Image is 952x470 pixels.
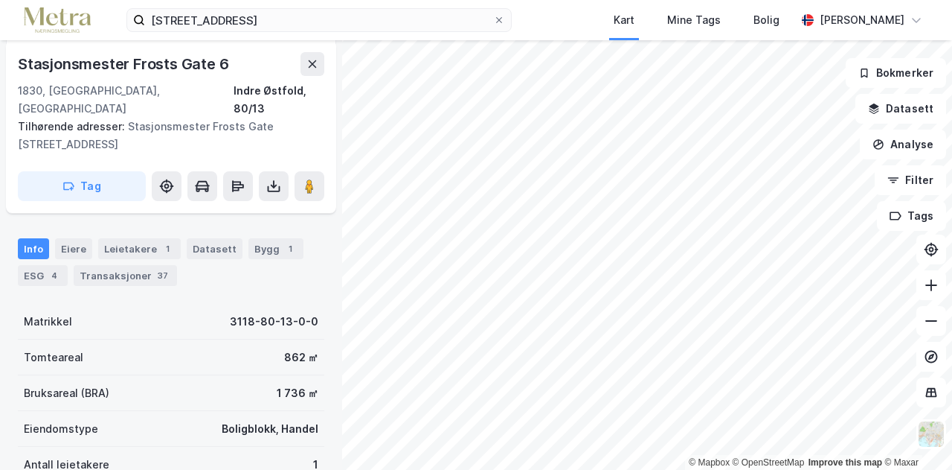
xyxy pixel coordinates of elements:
[18,118,312,153] div: Stasjonsmester Frosts Gate [STREET_ADDRESS]
[18,120,128,133] span: Tilhørende adresser:
[877,201,946,231] button: Tags
[55,238,92,259] div: Eiere
[846,58,946,88] button: Bokmerker
[878,398,952,470] div: Kontrollprogram for chat
[878,398,952,470] iframe: Chat Widget
[187,238,242,259] div: Datasett
[284,349,318,366] div: 862 ㎡
[855,94,946,124] button: Datasett
[283,241,297,256] div: 1
[234,82,324,118] div: Indre Østfold, 80/13
[18,82,234,118] div: 1830, [GEOGRAPHIC_DATA], [GEOGRAPHIC_DATA]
[248,238,303,259] div: Bygg
[733,457,805,468] a: OpenStreetMap
[24,384,109,402] div: Bruksareal (BRA)
[222,420,318,438] div: Boligblokk, Handel
[47,268,62,283] div: 4
[98,238,181,259] div: Leietakere
[230,313,318,331] div: 3118-80-13-0-0
[24,313,72,331] div: Matrikkel
[875,165,946,195] button: Filter
[860,130,946,159] button: Analyse
[155,268,171,283] div: 37
[74,265,177,286] div: Transaksjoner
[145,9,493,31] input: Søk på adresse, matrikkel, gårdeiere, leietakere eller personer
[18,171,146,201] button: Tag
[24,349,83,366] div: Tomteareal
[24,7,91,34] img: metra-logo.256734c3b2bbffee19d4.png
[820,11,904,29] div: [PERSON_NAME]
[24,420,98,438] div: Eiendomstype
[18,238,49,259] div: Info
[689,457,730,468] a: Mapbox
[277,384,318,402] div: 1 736 ㎡
[18,265,68,286] div: ESG
[667,11,721,29] div: Mine Tags
[614,11,634,29] div: Kart
[808,457,882,468] a: Improve this map
[160,241,175,256] div: 1
[18,52,231,76] div: Stasjonsmester Frosts Gate 6
[753,11,779,29] div: Bolig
